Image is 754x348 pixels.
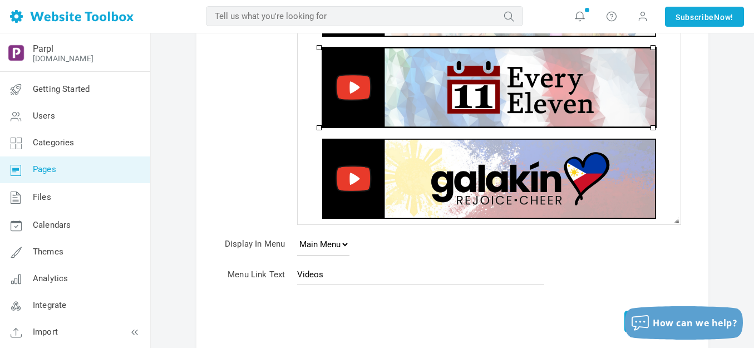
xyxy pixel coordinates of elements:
span: How can we help? [653,317,737,329]
span: Categories [33,138,75,148]
span: Users [33,111,55,121]
input: Tell us what you're looking for [206,6,523,26]
span: Now! [714,11,733,23]
span: Analytics [33,273,68,283]
span: Integrate [33,300,66,310]
span: Themes [33,247,63,257]
a: Parpl [33,43,53,54]
img: output-onlinepngtools%20-%202025-05-26T183955.010.png [7,44,25,62]
a: [DOMAIN_NAME] [33,54,93,63]
span: Import [33,327,58,337]
span: Calendars [33,220,71,230]
td: Menu Link Text [219,262,291,291]
button: Save [624,311,680,332]
span: Pages [33,164,56,174]
button: How can we help? [625,306,743,340]
td: Display In Menu [219,231,291,262]
a: SubscribeNow! [665,7,744,27]
span: Getting Started [33,84,90,94]
span: Files [33,192,51,202]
